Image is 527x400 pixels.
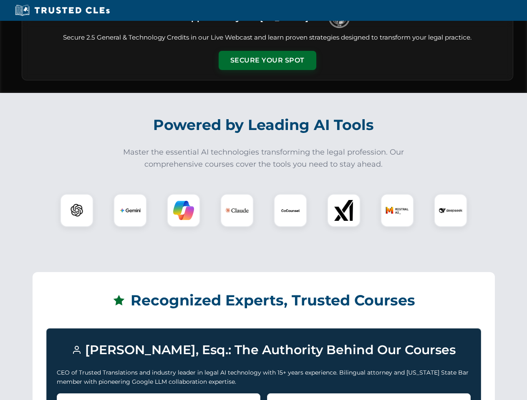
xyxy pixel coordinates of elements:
[386,199,409,222] img: Mistral AI Logo
[220,194,254,227] div: Claude
[381,194,414,227] div: Mistral AI
[13,4,112,17] img: Trusted CLEs
[439,199,462,222] img: DeepSeek Logo
[333,200,354,221] img: xAI Logo
[60,194,93,227] div: ChatGPT
[173,200,194,221] img: Copilot Logo
[167,194,200,227] div: Copilot
[225,199,249,222] img: Claude Logo
[118,146,410,170] p: Master the essential AI technologies transforming the legal profession. Our comprehensive courses...
[57,339,471,361] h3: [PERSON_NAME], Esq.: The Authority Behind Our Courses
[120,200,141,221] img: Gemini Logo
[280,200,301,221] img: CoCounsel Logo
[113,194,147,227] div: Gemini
[327,194,361,227] div: xAI
[32,33,503,42] p: Secure 2.5 General & Technology Credits in our Live Webcast and learn proven strategies designed ...
[33,110,495,140] h2: Powered by Leading AI Tools
[219,51,316,70] button: Secure Your Spot
[46,286,481,315] h2: Recognized Experts, Trusted Courses
[57,368,471,387] p: CEO of Trusted Translations and industry leader in legal AI technology with 15+ years experience....
[274,194,307,227] div: CoCounsel
[65,198,89,222] img: ChatGPT Logo
[434,194,467,227] div: DeepSeek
